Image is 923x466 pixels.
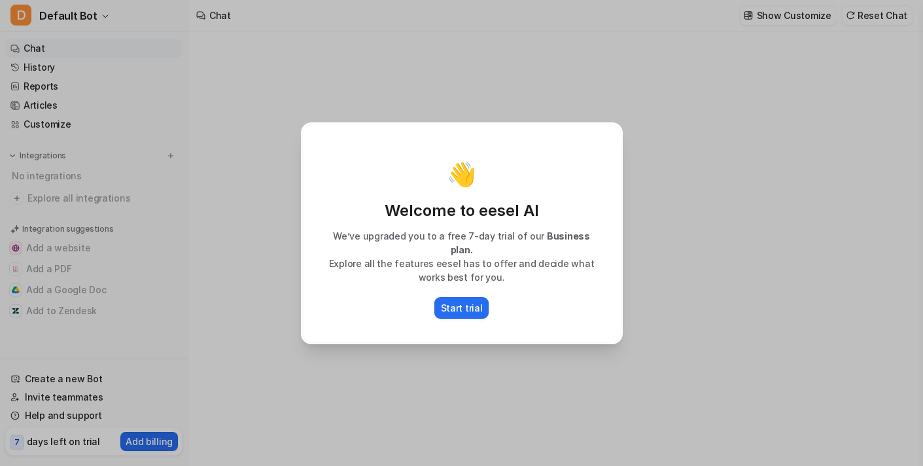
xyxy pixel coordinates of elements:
[316,200,608,221] p: Welcome to eesel AI
[316,229,608,257] p: We’ve upgraded you to a free 7-day trial of our
[316,257,608,284] p: Explore all the features eesel has to offer and decide what works best for you.
[434,297,489,319] button: Start trial
[441,301,483,315] p: Start trial
[447,161,476,187] p: 👋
